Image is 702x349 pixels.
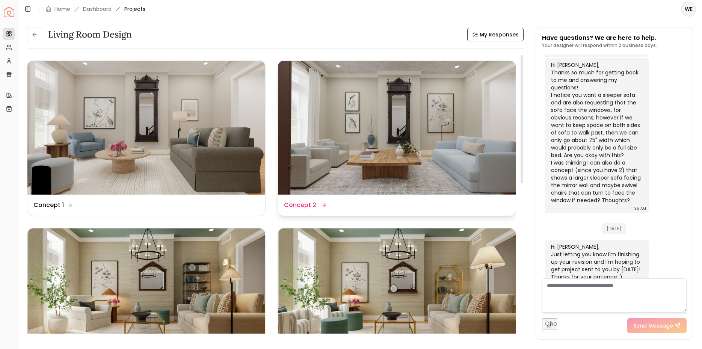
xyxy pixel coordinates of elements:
[284,201,316,210] dd: Concept 2
[27,61,265,195] img: Concept 1
[33,201,64,210] dd: Concept 1
[124,5,145,13] span: Projects
[27,60,266,216] a: Concept 1Concept 1
[4,7,14,17] a: Spacejoy
[83,5,112,13] a: Dashboard
[4,7,14,17] img: Spacejoy Logo
[551,61,642,204] div: Hi [PERSON_NAME], Thanks so much for getting back to me and answering my questions! I notice you ...
[551,243,642,281] div: Hi [PERSON_NAME], Just letting you know I'm finishing up your revision and I'm hoping to get proj...
[542,42,657,48] p: Your designer will respond within 2 business days.
[542,33,657,42] p: Have questions? We are here to help.
[45,5,145,13] nav: breadcrumb
[681,2,696,17] button: WE
[631,205,646,212] div: 11:35 AM
[480,31,519,38] span: My Responses
[54,5,70,13] a: Home
[682,2,695,16] span: WE
[602,223,626,234] span: [DATE]
[278,60,516,216] a: Concept 2Concept 2
[467,28,524,41] button: My Responses
[278,61,516,195] img: Concept 2
[48,29,132,41] h3: Living Room Design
